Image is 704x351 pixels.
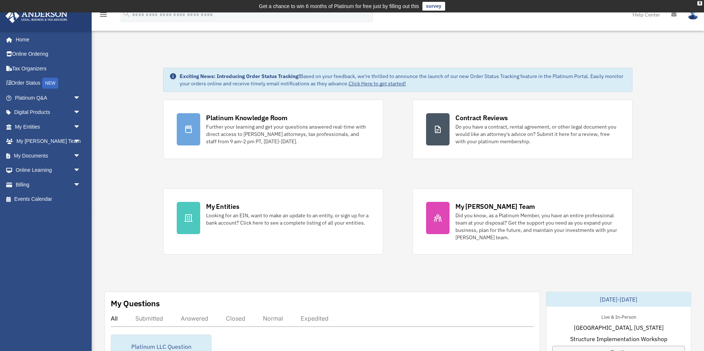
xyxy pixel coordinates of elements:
span: arrow_drop_down [73,163,88,178]
a: Contract Reviews Do you have a contract, rental agreement, or other legal document you would like... [412,100,632,159]
span: arrow_drop_down [73,177,88,192]
div: Based on your feedback, we're thrilled to announce the launch of our new Order Status Tracking fe... [180,73,626,87]
div: Further your learning and get your questions answered real-time with direct access to [PERSON_NAM... [206,123,370,145]
div: Do you have a contract, rental agreement, or other legal document you would like an attorney's ad... [455,123,619,145]
div: close [697,1,702,5]
a: Home [5,32,88,47]
div: Live & In-Person [595,313,642,320]
a: My [PERSON_NAME] Team Did you know, as a Platinum Member, you have an entire professional team at... [412,188,632,255]
a: Platinum Knowledge Room Further your learning and get your questions answered real-time with dire... [163,100,383,159]
div: Closed [226,315,245,322]
div: My Questions [111,298,160,309]
span: arrow_drop_down [73,119,88,134]
div: Answered [181,315,208,322]
div: Looking for an EIN, want to make an update to an entity, or sign up for a bank account? Click her... [206,212,370,226]
div: Submitted [135,315,163,322]
span: [GEOGRAPHIC_DATA], [US_STATE] [574,323,664,332]
span: arrow_drop_down [73,105,88,120]
i: menu [99,10,108,19]
a: My Entities Looking for an EIN, want to make an update to an entity, or sign up for a bank accoun... [163,188,383,255]
div: Get a chance to win 6 months of Platinum for free just by filling out this [259,2,419,11]
div: Platinum Knowledge Room [206,113,287,122]
div: My [PERSON_NAME] Team [455,202,535,211]
div: [DATE]-[DATE] [546,292,691,307]
a: My Entitiesarrow_drop_down [5,119,92,134]
div: NEW [42,78,58,89]
img: Anderson Advisors Platinum Portal [3,9,70,23]
a: survey [422,2,445,11]
a: Online Learningarrow_drop_down [5,163,92,178]
a: Platinum Q&Aarrow_drop_down [5,90,92,105]
div: Contract Reviews [455,113,508,122]
span: arrow_drop_down [73,134,88,149]
a: Events Calendar [5,192,92,207]
a: Tax Organizers [5,61,92,76]
div: My Entities [206,202,239,211]
img: User Pic [687,9,698,20]
span: arrow_drop_down [73,148,88,163]
div: Did you know, as a Platinum Member, you have an entire professional team at your disposal? Get th... [455,212,619,241]
div: Expedited [301,315,329,322]
div: Normal [263,315,283,322]
a: Online Ordering [5,47,92,62]
span: arrow_drop_down [73,90,88,106]
a: Order StatusNEW [5,76,92,91]
i: search [122,10,131,18]
a: Digital Productsarrow_drop_down [5,105,92,120]
span: Structure Implementation Workshop [570,335,667,343]
div: All [111,315,118,322]
a: Billingarrow_drop_down [5,177,92,192]
a: My Documentsarrow_drop_down [5,148,92,163]
strong: Exciting News: Introducing Order Status Tracking! [180,73,300,80]
a: Click Here to get started! [349,80,406,87]
a: My [PERSON_NAME] Teamarrow_drop_down [5,134,92,149]
a: menu [99,13,108,19]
